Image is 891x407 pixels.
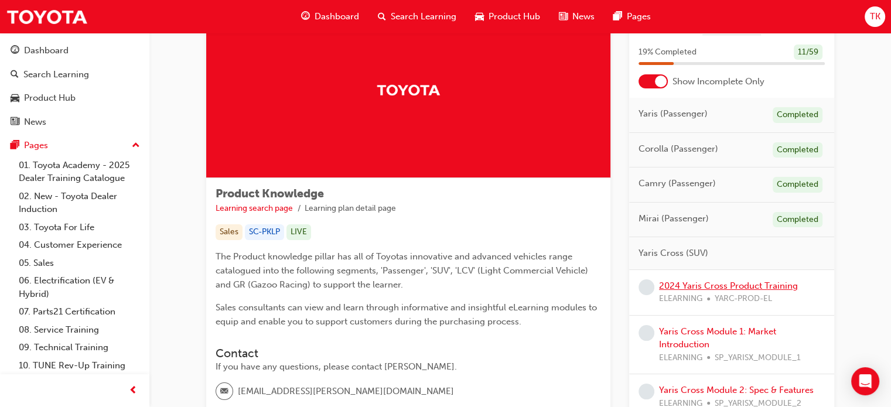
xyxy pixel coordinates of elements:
div: Pages [24,139,48,152]
button: Pages [5,135,145,156]
div: Dashboard [24,44,69,57]
h3: Contact [216,347,601,360]
span: TK [869,10,880,23]
a: 09. Technical Training [14,338,145,357]
span: Dashboard [315,10,359,23]
a: 01. Toyota Academy - 2025 Dealer Training Catalogue [14,156,145,187]
a: Yaris Cross Module 1: Market Introduction [659,326,776,350]
span: Corolla (Passenger) [639,142,718,156]
a: news-iconNews [549,5,604,29]
span: learningRecordVerb_NONE-icon [639,325,654,341]
span: Mirai (Passenger) [639,212,709,225]
div: Sales [216,224,243,240]
span: guage-icon [11,46,19,56]
img: Trak [376,80,441,100]
span: 19 % Completed [639,46,697,59]
span: search-icon [378,9,386,24]
span: Pages [627,10,651,23]
a: News [5,111,145,133]
a: 2024 Yaris Cross Product Training [659,281,798,291]
div: Completed [773,107,822,123]
div: LIVE [286,224,311,240]
a: car-iconProduct Hub [466,5,549,29]
span: YARC-PROD-EL [715,292,772,306]
a: 04. Customer Experience [14,236,145,254]
a: Dashboard [5,40,145,61]
a: Search Learning [5,64,145,85]
button: TK [865,6,885,27]
div: 11 / 59 [794,45,822,60]
div: Completed [773,142,822,158]
span: Product Knowledge [216,187,324,200]
a: 05. Sales [14,254,145,272]
a: 07. Parts21 Certification [14,303,145,321]
span: news-icon [11,117,19,128]
div: News [24,115,46,129]
div: Search Learning [23,68,89,81]
span: guage-icon [301,9,310,24]
span: prev-icon [129,384,138,398]
div: Completed [773,177,822,193]
span: car-icon [475,9,484,24]
a: 08. Service Training [14,321,145,339]
span: learningRecordVerb_NONE-icon [639,279,654,295]
img: Trak [6,4,88,30]
a: Product Hub [5,87,145,109]
span: Yaris Cross (SUV) [639,247,708,260]
span: news-icon [559,9,568,24]
div: SC-PKLP [245,224,284,240]
span: learningRecordVerb_NONE-icon [639,384,654,399]
div: Product Hub [24,91,76,105]
a: pages-iconPages [604,5,660,29]
a: Learning search page [216,203,293,213]
span: Search Learning [391,10,456,23]
span: Show Incomplete Only [672,75,764,88]
span: Yaris (Passenger) [639,107,708,121]
span: Sales consultants can view and learn through informative and insightful eLearning modules to equi... [216,302,599,327]
span: [EMAIL_ADDRESS][PERSON_NAME][DOMAIN_NAME] [238,385,454,398]
div: Completed [773,212,822,228]
span: pages-icon [11,141,19,151]
a: 10. TUNE Rev-Up Training [14,357,145,375]
span: up-icon [132,138,140,153]
div: Open Intercom Messenger [851,367,879,395]
a: guage-iconDashboard [292,5,368,29]
span: SP_YARISX_MODULE_1 [715,351,801,365]
span: ELEARNING [659,292,702,306]
div: If you have any questions, please contact [PERSON_NAME]. [216,360,601,374]
a: 02. New - Toyota Dealer Induction [14,187,145,218]
span: Camry (Passenger) [639,177,716,190]
a: 03. Toyota For Life [14,218,145,237]
span: Product Hub [489,10,540,23]
li: Learning plan detail page [305,202,396,216]
span: ELEARNING [659,351,702,365]
span: pages-icon [613,9,622,24]
span: email-icon [220,384,228,399]
span: The Product knowledge pillar has all of Toyotas innovative and advanced vehicles range catalogued... [216,251,590,290]
span: News [572,10,595,23]
a: search-iconSearch Learning [368,5,466,29]
a: Yaris Cross Module 2: Spec & Features [659,385,814,395]
span: search-icon [11,70,19,80]
span: car-icon [11,93,19,104]
button: DashboardSearch LearningProduct HubNews [5,37,145,135]
a: 06. Electrification (EV & Hybrid) [14,272,145,303]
